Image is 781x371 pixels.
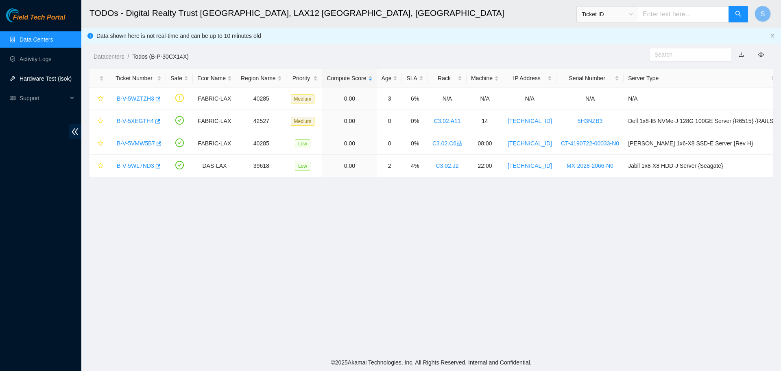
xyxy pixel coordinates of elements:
img: Akamai Technologies [6,8,41,22]
td: 0.00 [322,132,377,155]
span: star [98,140,103,147]
a: C3.02.J2 [436,162,459,169]
a: [TECHNICAL_ID] [508,162,552,169]
a: 5H3NZB3 [578,118,602,124]
span: check-circle [175,138,184,147]
span: check-circle [175,116,184,125]
a: C3.02.A11 [434,118,460,124]
td: [PERSON_NAME] 1x6-X8 SSD-E Server {Rev H} [624,132,780,155]
span: lock [456,140,462,146]
td: 4% [402,155,428,177]
span: Medium [291,94,315,103]
td: Dell 1x8-IB NVMe-J 128G 100GE Server {R6515} {RAILS} [624,110,780,132]
td: 0.00 [322,110,377,132]
a: Activity Logs [20,56,52,62]
td: 42527 [236,110,286,132]
td: 6% [402,88,428,110]
button: S [755,6,771,22]
a: [TECHNICAL_ID] [508,118,552,124]
td: 0.00 [322,155,377,177]
td: Jabil 1x8-X8 HDD-J Server {Seagate} [624,155,780,177]
span: exclamation-circle [175,94,184,102]
td: 0% [402,132,428,155]
td: 40285 [236,88,286,110]
td: 22:00 [467,155,503,177]
a: B-V-5XEGTH4 [117,118,154,124]
td: 0 [377,110,402,132]
a: Todos (B-P-30CX14X) [132,53,189,60]
a: [TECHNICAL_ID] [508,140,552,147]
td: FABRIC-LAX [193,88,236,110]
a: Data Centers [20,36,53,43]
a: C3.02.C6lock [432,140,462,147]
span: Field Tech Portal [13,14,65,22]
a: Akamai TechnologiesField Tech Portal [6,15,65,25]
td: N/A [467,88,503,110]
button: star [94,92,104,105]
td: 0% [402,110,428,132]
td: 40285 [236,132,286,155]
button: star [94,137,104,150]
button: close [770,33,775,39]
button: star [94,114,104,127]
td: 39618 [236,155,286,177]
span: / [127,53,129,60]
td: 0 [377,132,402,155]
input: Enter text here... [638,6,729,22]
span: eye [758,52,764,57]
td: N/A [503,88,556,110]
td: N/A [624,88,780,110]
td: FABRIC-LAX [193,132,236,155]
span: S [761,9,765,19]
span: Low [295,162,310,171]
td: N/A [428,88,467,110]
td: 08:00 [467,132,503,155]
input: Search [654,50,720,59]
span: star [98,96,103,102]
button: search [729,6,748,22]
a: Datacenters [94,53,124,60]
td: 0.00 [322,88,377,110]
a: Hardware Test (isok) [20,75,72,82]
a: download [738,51,744,58]
a: B-V-5WL7ND3 [117,162,154,169]
a: CT-4190722-00033-N0 [561,140,619,147]
footer: © 2025 Akamai Technologies, Inc. All Rights Reserved. Internal and Confidential. [81,354,781,371]
span: read [10,95,15,101]
span: Support [20,90,68,106]
span: star [98,118,103,125]
td: N/A [556,88,624,110]
button: download [732,48,750,61]
a: B-V-5VMW5B7 [117,140,155,147]
span: close [770,33,775,38]
td: 2 [377,155,402,177]
span: star [98,163,103,169]
span: search [735,11,742,18]
a: B-V-5WZTZH3 [117,95,154,102]
td: FABRIC-LAX [193,110,236,132]
button: star [94,159,104,172]
span: Ticket ID [582,8,633,20]
span: double-left [69,124,81,139]
td: 3 [377,88,402,110]
span: Medium [291,117,315,126]
span: Low [295,139,310,148]
td: 14 [467,110,503,132]
span: check-circle [175,161,184,169]
td: DAS-LAX [193,155,236,177]
a: MX-2028-2066-N0 [567,162,613,169]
